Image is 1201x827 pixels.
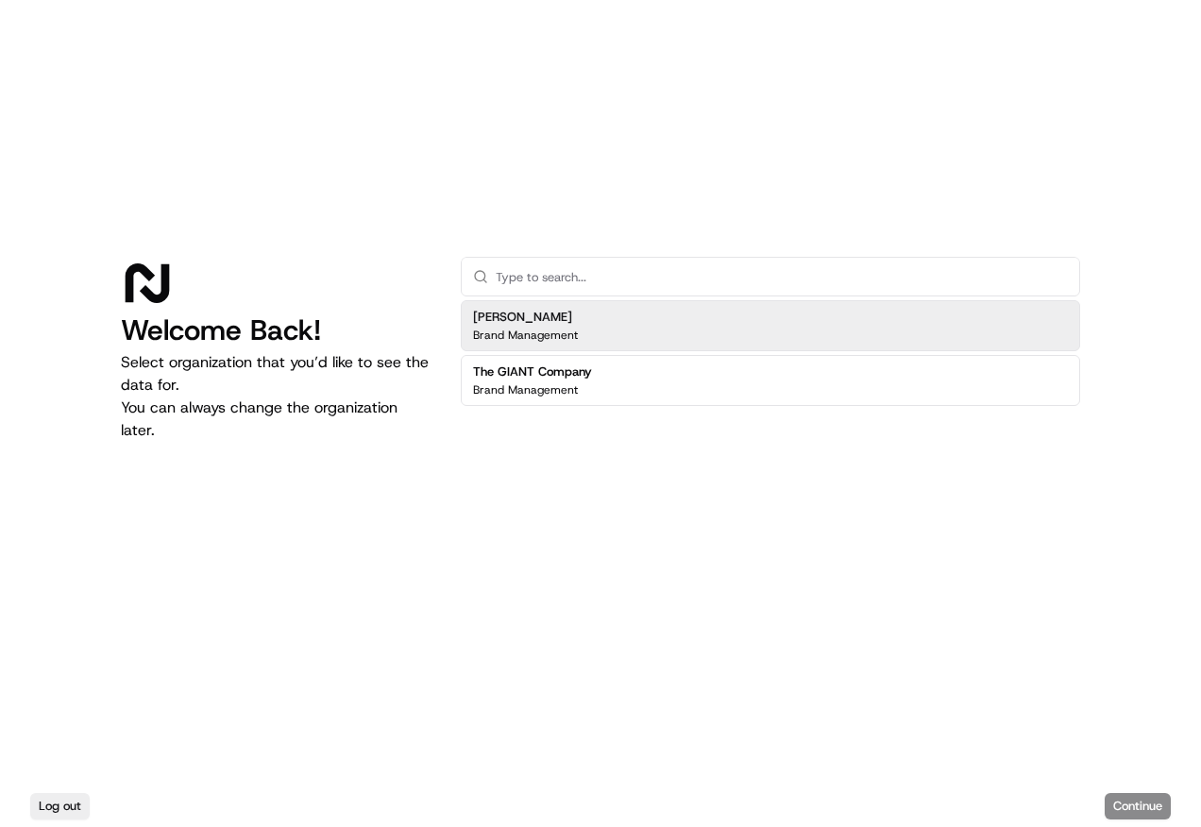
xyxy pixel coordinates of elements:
[473,309,578,326] h2: [PERSON_NAME]
[121,351,431,442] p: Select organization that you’d like to see the data for. You can always change the organization l...
[473,328,578,343] p: Brand Management
[473,363,592,380] h2: The GIANT Company
[461,296,1080,410] div: Suggestions
[473,382,578,397] p: Brand Management
[30,793,90,819] button: Log out
[121,313,431,347] h1: Welcome Back!
[496,258,1068,295] input: Type to search...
